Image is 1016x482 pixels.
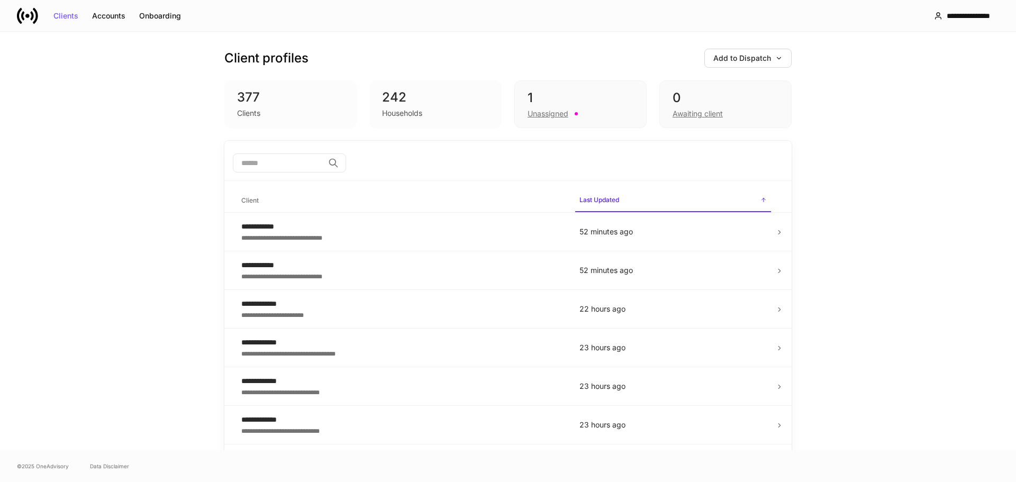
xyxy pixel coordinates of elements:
[579,342,767,353] p: 23 hours ago
[17,462,69,470] span: © 2025 OneAdvisory
[90,462,129,470] a: Data Disclaimer
[659,80,792,128] div: 0Awaiting client
[382,108,422,119] div: Households
[579,265,767,276] p: 52 minutes ago
[92,12,125,20] div: Accounts
[237,89,344,106] div: 377
[132,7,188,24] button: Onboarding
[224,50,309,67] h3: Client profiles
[47,7,85,24] button: Clients
[382,89,489,106] div: 242
[579,195,619,205] h6: Last Updated
[528,108,568,119] div: Unassigned
[237,108,260,119] div: Clients
[673,108,723,119] div: Awaiting client
[241,195,259,205] h6: Client
[579,381,767,392] p: 23 hours ago
[85,7,132,24] button: Accounts
[673,89,778,106] div: 0
[528,89,633,106] div: 1
[579,420,767,430] p: 23 hours ago
[579,304,767,314] p: 22 hours ago
[514,80,647,128] div: 1Unassigned
[704,49,792,68] button: Add to Dispatch
[237,190,567,212] span: Client
[139,12,181,20] div: Onboarding
[579,226,767,237] p: 52 minutes ago
[575,189,771,212] span: Last Updated
[53,12,78,20] div: Clients
[713,54,783,62] div: Add to Dispatch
